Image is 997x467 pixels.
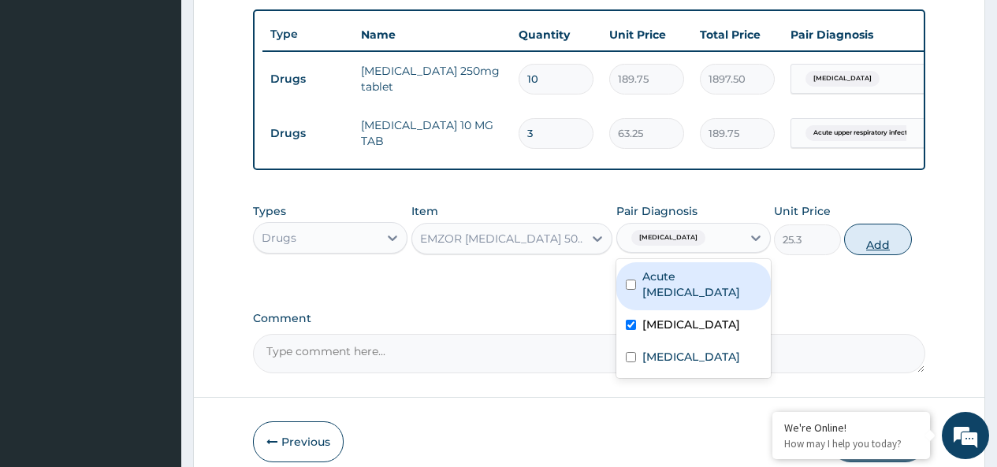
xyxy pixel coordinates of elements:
[411,203,438,219] label: Item
[353,55,511,102] td: [MEDICAL_DATA] 250mg tablet
[420,231,586,246] div: EMZOR [MEDICAL_DATA] 500MG
[774,203,831,219] label: Unit Price
[511,19,601,50] th: Quantity
[805,71,880,87] span: [MEDICAL_DATA]
[253,421,344,462] button: Previous
[642,269,761,300] label: Acute [MEDICAL_DATA]
[262,119,353,148] td: Drugs
[784,421,918,435] div: We're Online!
[253,312,925,325] label: Comment
[805,125,920,141] span: Acute upper respiratory infect...
[259,8,296,46] div: Minimize live chat window
[82,88,265,109] div: Chat with us now
[844,224,911,255] button: Add
[8,305,300,360] textarea: Type your message and hit 'Enter'
[262,20,353,49] th: Type
[642,317,740,332] label: [MEDICAL_DATA]
[783,19,956,50] th: Pair Diagnosis
[631,230,705,246] span: [MEDICAL_DATA]
[353,19,511,50] th: Name
[262,230,296,246] div: Drugs
[91,135,218,295] span: We're online!
[784,437,918,450] p: How may I help you today?
[353,109,511,157] td: [MEDICAL_DATA] 10 MG TAB
[642,349,740,365] label: [MEDICAL_DATA]
[601,19,692,50] th: Unit Price
[692,19,783,50] th: Total Price
[29,79,64,118] img: d_794563401_company_1708531726252_794563401
[253,205,286,218] label: Types
[262,65,353,94] td: Drugs
[616,203,698,219] label: Pair Diagnosis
